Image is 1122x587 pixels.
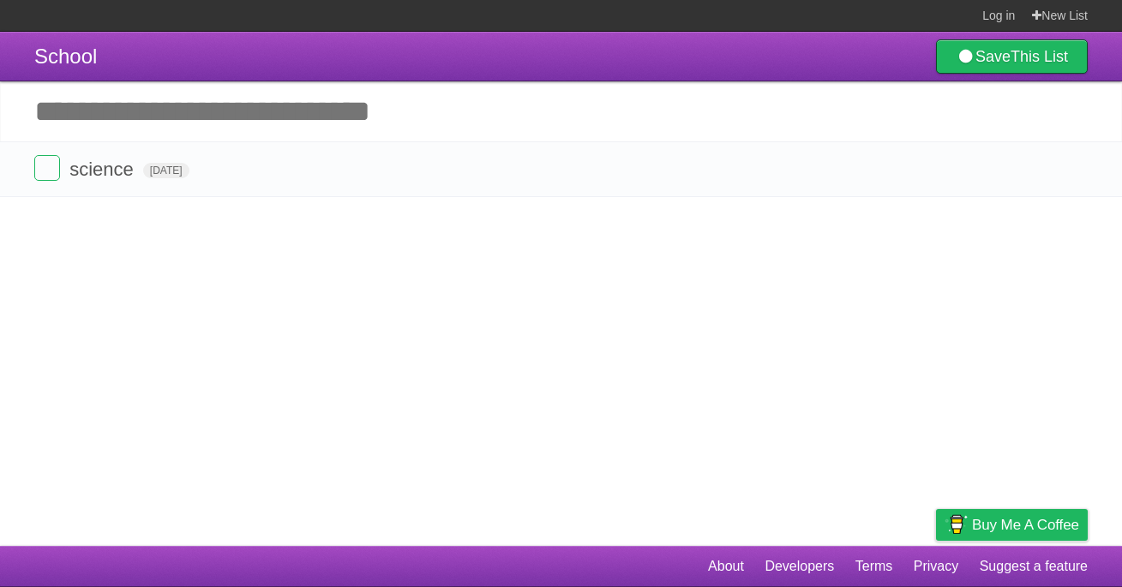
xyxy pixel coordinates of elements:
[1011,48,1068,65] b: This List
[914,550,958,583] a: Privacy
[143,163,189,178] span: [DATE]
[34,155,60,181] label: Done
[708,550,744,583] a: About
[936,39,1088,74] a: SaveThis List
[980,550,1088,583] a: Suggest a feature
[34,45,97,68] span: School
[936,509,1088,541] a: Buy me a coffee
[765,550,834,583] a: Developers
[945,510,968,539] img: Buy me a coffee
[69,159,138,180] span: science
[972,510,1079,540] span: Buy me a coffee
[855,550,893,583] a: Terms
